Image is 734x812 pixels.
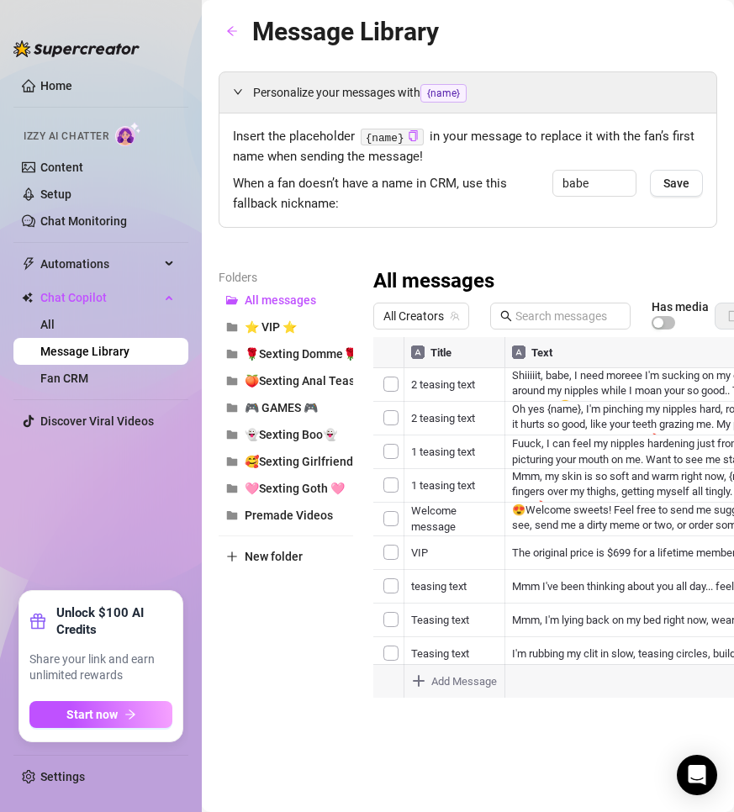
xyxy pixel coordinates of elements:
[245,550,303,563] span: New folder
[219,421,353,448] button: 👻Sexting Boo👻
[219,72,716,113] div: Personalize your messages with{name}
[245,347,357,361] span: 🌹Sexting Domme🌹
[245,455,367,468] span: 🥰Sexting Girlfriend🥰
[219,340,353,367] button: 🌹Sexting Domme🌹
[252,12,439,51] article: Message Library
[115,122,141,146] img: AI Chatter
[226,402,238,414] span: folder
[500,310,512,322] span: search
[650,170,703,197] button: Save
[226,348,238,360] span: folder
[219,394,353,421] button: 🎮 GAMES 🎮
[652,302,709,312] article: Has media
[226,294,238,306] span: folder-open
[245,482,345,495] span: 🩷Sexting Goth 🩷
[408,130,419,141] span: copy
[245,428,337,441] span: 👻Sexting Boo👻
[233,87,243,97] span: expanded
[40,414,154,428] a: Discover Viral Videos
[29,651,172,684] span: Share your link and earn unlimited rewards
[677,755,717,795] div: Open Intercom Messenger
[663,177,689,190] span: Save
[226,25,238,37] span: arrow-left
[226,551,238,562] span: plus
[40,318,55,331] a: All
[245,509,333,522] span: Premade Videos
[219,502,353,529] button: Premade Videos
[219,314,353,340] button: ⭐ VIP ⭐
[450,311,460,321] span: team
[13,40,140,57] img: logo-BBDzfeDw.svg
[245,293,316,307] span: All messages
[40,214,127,228] a: Chat Monitoring
[219,448,353,475] button: 🥰Sexting Girlfriend🥰
[40,250,160,277] span: Automations
[226,509,238,521] span: folder
[233,174,544,214] span: When a fan doesn’t have a name in CRM, use this fallback nickname:
[40,372,88,385] a: Fan CRM
[219,475,353,502] button: 🩷Sexting Goth 🩷
[219,543,353,570] button: New folder
[226,429,238,440] span: folder
[226,456,238,467] span: folder
[226,375,238,387] span: folder
[22,292,33,303] img: Chat Copilot
[226,321,238,333] span: folder
[233,127,703,166] span: Insert the placeholder in your message to replace it with the fan’s first name when sending the m...
[420,84,467,103] span: {name}
[361,129,424,146] code: {name}
[219,367,353,394] button: 🍑Sexting Anal Tease🍑
[245,374,376,388] span: 🍑Sexting Anal Tease🍑
[226,482,238,494] span: folder
[24,129,108,145] span: Izzy AI Chatter
[373,268,494,295] h3: All messages
[408,130,419,143] button: Click to Copy
[40,187,71,201] a: Setup
[40,770,85,783] a: Settings
[40,161,83,174] a: Content
[66,708,118,721] span: Start now
[383,303,459,329] span: All Creators
[219,287,353,314] button: All messages
[22,257,35,271] span: thunderbolt
[124,709,136,720] span: arrow-right
[253,83,703,103] span: Personalize your messages with
[56,604,172,638] strong: Unlock $100 AI Credits
[40,284,160,311] span: Chat Copilot
[40,345,129,358] a: Message Library
[245,401,318,414] span: 🎮 GAMES 🎮
[515,307,620,325] input: Search messages
[219,268,353,287] article: Folders
[245,320,297,334] span: ⭐ VIP ⭐
[40,79,72,92] a: Home
[29,701,172,728] button: Start nowarrow-right
[29,613,46,630] span: gift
